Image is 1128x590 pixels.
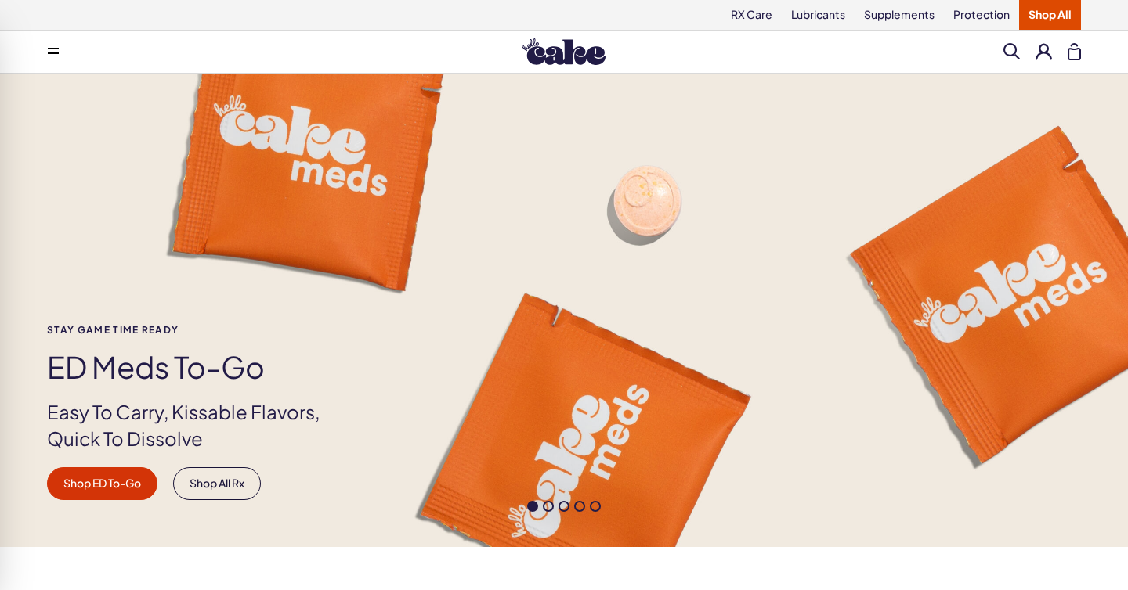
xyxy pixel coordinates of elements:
span: Stay Game time ready [47,325,346,335]
p: Easy To Carry, Kissable Flavors, Quick To Dissolve [47,399,346,451]
a: Shop ED To-Go [47,467,157,500]
img: Hello Cake [522,38,606,65]
a: Shop All Rx [173,467,261,500]
h1: ED Meds to-go [47,351,346,383]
